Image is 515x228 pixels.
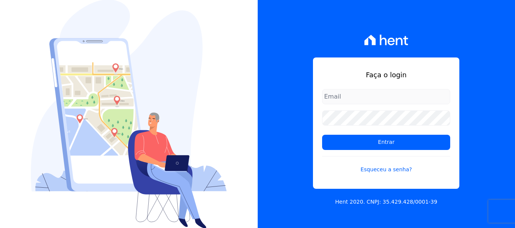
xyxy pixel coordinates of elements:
input: Entrar [322,135,450,150]
input: Email [322,89,450,104]
a: Esqueceu a senha? [322,156,450,174]
h1: Faça o login [322,70,450,80]
p: Hent 2020. CNPJ: 35.429.428/0001-39 [335,198,437,206]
